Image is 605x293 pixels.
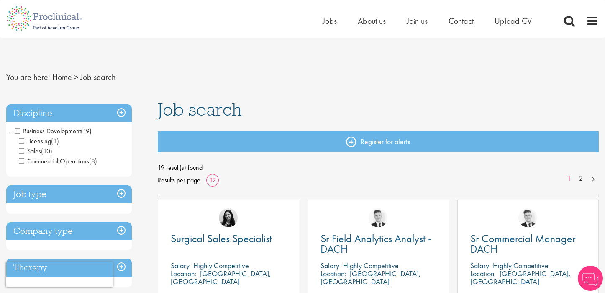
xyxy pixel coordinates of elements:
[206,176,219,184] a: 12
[158,161,599,174] span: 19 result(s) found
[578,266,603,291] img: Chatbot
[470,269,571,286] p: [GEOGRAPHIC_DATA], [GEOGRAPHIC_DATA]
[158,131,599,152] a: Register for alerts
[470,261,489,270] span: Salary
[158,174,200,187] span: Results per page
[6,185,132,203] h3: Job type
[6,259,132,277] h3: Therapy
[6,72,50,83] span: You are here:
[19,147,41,156] span: Sales
[369,208,387,227] img: Nicolas Daniel
[15,127,92,135] span: Business Development
[51,137,59,145] span: (1)
[518,208,537,227] img: Nicolas Daniel
[320,269,346,278] span: Location:
[470,231,576,256] span: Sr Commercial Manager DACH
[81,127,92,135] span: (19)
[323,16,337,26] a: Jobs
[493,261,549,270] p: Highly Competitive
[158,98,242,121] span: Job search
[6,104,132,122] h3: Discipline
[219,208,238,227] img: Indre Stankeviciute
[320,269,421,286] p: [GEOGRAPHIC_DATA], [GEOGRAPHIC_DATA]
[19,137,59,145] span: Licensing
[470,269,496,278] span: Location:
[495,16,532,26] a: Upload CV
[6,262,113,287] iframe: reCAPTCHA
[19,137,51,145] span: Licensing
[320,261,339,270] span: Salary
[320,231,431,256] span: Sr Field Analytics Analyst - DACH
[171,231,272,246] span: Surgical Sales Specialist
[449,16,474,26] a: Contact
[19,157,89,166] span: Commercial Operations
[41,147,52,156] span: (10)
[407,16,428,26] a: Join us
[470,233,586,254] a: Sr Commercial Manager DACH
[19,157,97,166] span: Commercial Operations
[563,174,575,184] a: 1
[171,269,271,286] p: [GEOGRAPHIC_DATA], [GEOGRAPHIC_DATA]
[193,261,249,270] p: Highly Competitive
[80,72,115,83] span: Job search
[19,147,52,156] span: Sales
[358,16,386,26] a: About us
[52,72,72,83] a: breadcrumb link
[89,157,97,166] span: (8)
[74,72,78,83] span: >
[343,261,399,270] p: Highly Competitive
[575,174,587,184] a: 2
[15,127,81,135] span: Business Development
[171,233,286,244] a: Surgical Sales Specialist
[171,269,196,278] span: Location:
[320,233,436,254] a: Sr Field Analytics Analyst - DACH
[6,222,132,240] h3: Company type
[9,124,12,137] span: -
[171,261,190,270] span: Salary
